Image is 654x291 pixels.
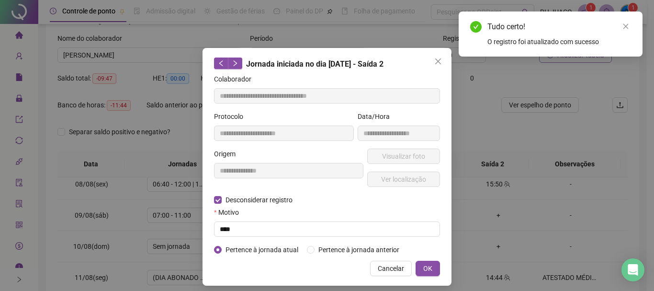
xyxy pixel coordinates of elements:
[430,54,446,69] button: Close
[487,21,631,33] div: Tudo certo!
[222,195,296,205] span: Desconsiderar registro
[214,149,242,159] label: Origem
[470,21,482,33] span: check-circle
[214,111,249,122] label: Protocolo
[214,74,258,84] label: Colaborador
[315,244,403,255] span: Pertence à jornada anterior
[214,58,440,70] div: Jornada iniciada no dia [DATE] - Saída 2
[416,261,440,276] button: OK
[370,261,412,276] button: Cancelar
[622,23,629,30] span: close
[358,111,396,122] label: Data/Hora
[218,60,225,67] span: left
[228,58,242,69] button: right
[434,58,442,65] span: close
[214,207,245,218] label: Motivo
[214,58,228,69] button: left
[423,263,432,274] span: OK
[378,263,404,274] span: Cancelar
[620,21,631,32] a: Close
[487,36,631,47] div: O registro foi atualizado com sucesso
[222,244,302,255] span: Pertence à jornada atual
[367,172,440,187] button: Ver localização
[232,60,238,67] span: right
[367,149,440,164] button: Visualizar foto
[621,258,644,281] div: Open Intercom Messenger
